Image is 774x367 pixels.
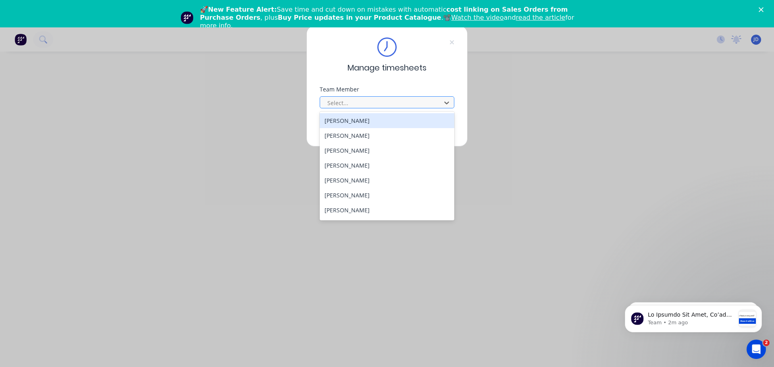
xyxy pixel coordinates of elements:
[200,6,568,21] b: cost linking on Sales Orders from Purchase Orders
[35,30,122,37] p: Message from Team, sent 2m ago
[320,188,454,203] div: [PERSON_NAME]
[613,289,774,345] iframe: Intercom notifications message
[347,62,427,74] span: Manage timesheets
[181,11,193,24] img: Profile image for Team
[208,6,277,13] b: New Feature Alert:
[278,14,441,21] b: Buy Price updates in your Product Catalogue
[763,340,770,346] span: 2
[320,87,454,92] div: Team Member
[516,14,566,21] a: read the article
[320,173,454,188] div: [PERSON_NAME]
[451,14,504,21] a: Watch the video
[320,128,454,143] div: [PERSON_NAME]
[320,203,454,218] div: [PERSON_NAME]
[200,6,580,30] div: 🚀 Save time and cut down on mistakes with automatic , plus .📽️ and for more info.
[759,7,767,12] div: Close
[320,143,454,158] div: [PERSON_NAME]
[320,113,454,128] div: [PERSON_NAME]
[320,218,454,232] div: [PERSON_NAME]-Brine
[320,158,454,173] div: [PERSON_NAME]
[747,340,766,359] iframe: Intercom live chat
